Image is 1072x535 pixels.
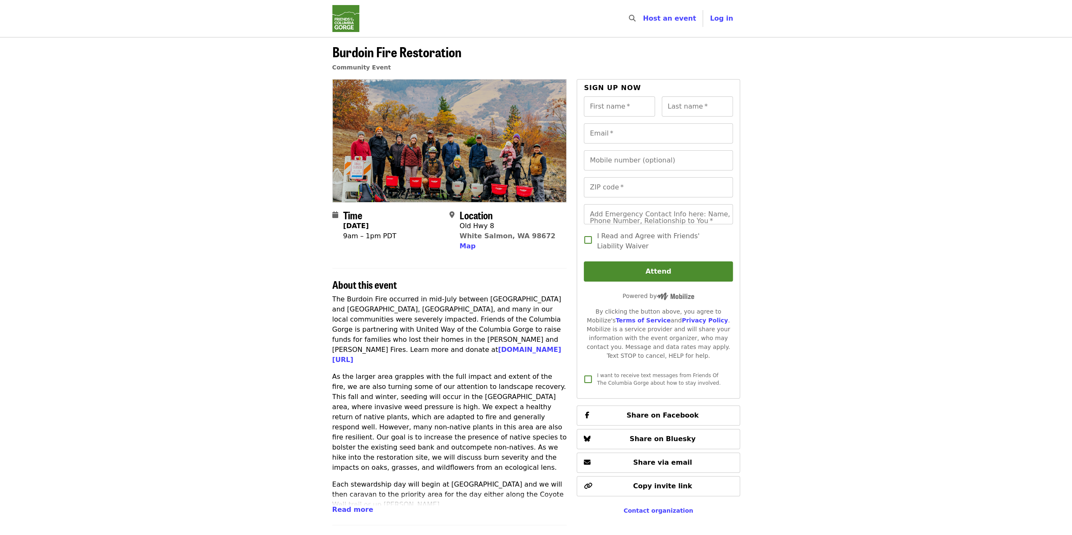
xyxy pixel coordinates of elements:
p: As the larger area grapples with the full impact and extent of the fire, we are also turning some... [332,372,567,473]
span: Copy invite link [633,482,692,490]
input: Last name [662,96,733,117]
input: ZIP code [584,177,732,197]
span: Map [460,242,476,250]
img: Burdoin Fire Restoration organized by Friends Of The Columbia Gorge [333,80,567,202]
img: Friends Of The Columbia Gorge - Home [332,5,359,32]
span: I Read and Agree with Friends' Liability Waiver [597,231,726,251]
strong: [DATE] [343,222,369,230]
i: map-marker-alt icon [449,211,454,219]
button: Share via email [577,452,740,473]
i: calendar icon [332,211,338,219]
span: About this event [332,277,397,292]
img: Powered by Mobilize [657,293,694,300]
a: Contact organization [623,507,693,514]
button: Log in [703,10,740,27]
span: Share via email [633,458,692,466]
input: First name [584,96,655,117]
div: Old Hwy 8 [460,221,556,231]
span: Share on Facebook [626,411,698,419]
input: Add Emergency Contact Info here: Name, Phone Number, Relationship to You [584,204,732,224]
button: Share on Bluesky [577,429,740,449]
span: Time [343,208,362,222]
a: Community Event [332,64,391,71]
p: The Burdoin Fire occurred in mid-July between [GEOGRAPHIC_DATA] and [GEOGRAPHIC_DATA], [GEOGRAPHI... [332,294,567,365]
button: Read more [332,505,373,515]
span: Sign up now [584,84,641,92]
input: Mobile number (optional) [584,150,732,170]
input: Search [640,8,647,29]
span: Location [460,208,493,222]
div: By clicking the button above, you agree to Mobilize's and . Mobilize is a service provider and wi... [584,307,732,360]
a: Terms of Service [615,317,671,324]
a: White Salmon, WA 98672 [460,232,556,240]
button: Share on Facebook [577,405,740,426]
span: Powered by [623,293,694,299]
a: Privacy Policy [682,317,728,324]
span: Read more [332,506,373,514]
div: 9am – 1pm PDT [343,231,397,241]
span: Log in [710,14,733,22]
p: Each stewardship day will begin at [GEOGRAPHIC_DATA] and we will then caravan to the priority are... [332,479,567,510]
a: Host an event [643,14,696,22]
input: Email [584,123,732,144]
span: Share on Bluesky [630,435,696,443]
button: Copy invite link [577,476,740,496]
i: search icon [628,14,635,22]
button: Map [460,241,476,251]
button: Attend [584,261,732,282]
span: I want to receive text messages from Friends Of The Columbia Gorge about how to stay involved. [597,373,721,386]
span: Burdoin Fire Restoration [332,42,462,61]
